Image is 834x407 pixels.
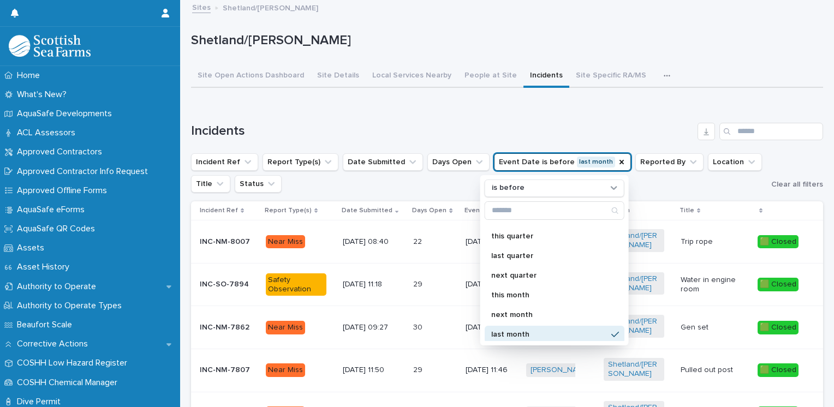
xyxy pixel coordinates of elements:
[200,205,238,217] p: Incident Ref
[569,65,653,88] button: Site Specific RA/MS
[608,317,660,336] a: Shetland/[PERSON_NAME]
[263,153,338,171] button: Report Type(s)
[13,128,84,138] p: ACL Assessors
[681,366,741,375] p: Pulled out post
[342,205,392,217] p: Date Submitted
[13,358,136,368] p: COSHH Low Hazard Register
[427,153,490,171] button: Days Open
[13,243,53,253] p: Assets
[13,109,121,119] p: AquaSafe Developments
[494,153,631,171] button: Event Date
[13,224,104,234] p: AquaSafe QR Codes
[266,235,305,249] div: Near Miss
[13,301,130,311] p: Authority to Operate Types
[13,282,105,292] p: Authority to Operate
[200,280,257,289] p: INC-SO-7894
[191,153,258,171] button: Incident Ref
[466,366,517,375] p: [DATE] 11:46
[485,202,624,219] input: Search
[13,397,69,407] p: Dive Permit
[680,205,694,217] p: Title
[491,331,607,338] p: last month
[223,1,318,13] p: Shetland/[PERSON_NAME]
[266,273,326,296] div: Safety Observation
[13,262,78,272] p: Asset History
[311,65,366,88] button: Site Details
[491,232,607,240] p: this quarter
[767,176,823,193] button: Clear all filters
[771,181,823,188] span: Clear all filters
[343,280,403,289] p: [DATE] 11:18
[13,320,81,330] p: Beaufort Scale
[413,278,425,289] p: 29
[191,349,823,392] tr: INC-NM-7807Near Miss[DATE] 11:502929 [DATE] 11:46[PERSON_NAME] Shetland/[PERSON_NAME] Pulled out ...
[191,33,819,49] p: Shetland/[PERSON_NAME]
[758,363,799,377] div: 🟩 Closed
[413,235,424,247] p: 22
[266,321,305,334] div: Near Miss
[523,65,569,88] button: Incidents
[608,360,660,379] a: Shetland/[PERSON_NAME]
[491,272,607,279] p: next quarter
[758,278,799,291] div: 🟩 Closed
[200,323,257,332] p: INC-NM-7862
[708,153,762,171] button: Location
[191,123,693,139] h1: Incidents
[235,175,282,193] button: Status
[13,378,126,388] p: COSHH Chemical Manager
[13,89,75,100] p: What's New?
[13,147,111,157] p: Approved Contractors
[191,65,311,88] button: Site Open Actions Dashboard
[635,153,704,171] button: Reported By
[466,323,517,332] p: [DATE] 09:24
[531,366,590,375] a: [PERSON_NAME]
[719,123,823,140] input: Search
[491,291,607,299] p: this month
[191,175,230,193] button: Title
[413,321,425,332] p: 30
[191,263,823,306] tr: INC-SO-7894Safety Observation[DATE] 11:182929 [DATE] 11:15[PERSON_NAME] Shetland/[PERSON_NAME] Wa...
[681,237,741,247] p: Trip rope
[466,237,517,247] p: [DATE] 09:30
[412,205,446,217] p: Days Open
[200,366,257,375] p: INC-NM-7807
[681,323,741,332] p: Gen set
[265,205,312,217] p: Report Type(s)
[13,339,97,349] p: Corrective Actions
[758,321,799,334] div: 🟩 Closed
[413,363,425,375] p: 29
[485,201,624,220] div: Search
[366,65,458,88] button: Local Services Nearby
[13,185,116,196] p: Approved Offline Forms
[343,153,423,171] button: Date Submitted
[200,237,257,247] p: INC-NM-8007
[458,65,523,88] button: People at Site
[758,235,799,249] div: 🟩 Closed
[464,205,500,217] p: Event Date
[491,252,607,260] p: last quarter
[191,220,823,264] tr: INC-NM-8007Near Miss[DATE] 08:402222 [DATE] 09:30[PERSON_NAME] Shetland/[PERSON_NAME] Trip rope🟩 ...
[13,70,49,81] p: Home
[466,280,517,289] p: [DATE] 11:15
[9,35,91,57] img: bPIBxiqnSb2ggTQWdOVV
[608,274,660,293] a: Shetland/[PERSON_NAME]
[681,276,741,294] p: Water in engine room
[343,237,403,247] p: [DATE] 08:40
[343,323,403,332] p: [DATE] 09:27
[191,306,823,349] tr: INC-NM-7862Near Miss[DATE] 09:273030 [DATE] 09:24[PERSON_NAME] Shetland/[PERSON_NAME] Gen set🟩 Cl...
[192,1,211,13] a: Sites
[343,366,403,375] p: [DATE] 11:50
[608,231,660,250] a: Shetland/[PERSON_NAME]
[491,311,607,319] p: next month
[13,205,93,215] p: AquaSafe eForms
[492,183,525,193] p: is before
[13,166,157,177] p: Approved Contractor Info Request
[266,363,305,377] div: Near Miss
